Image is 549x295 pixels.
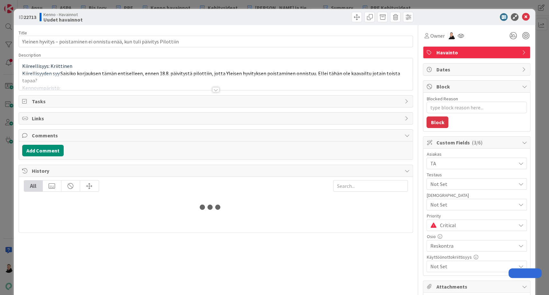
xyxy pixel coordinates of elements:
[430,242,516,250] span: Reskontra
[448,32,455,39] img: AN
[426,152,527,156] div: Asiakas
[43,12,83,17] span: Kenno - Havainnot
[22,70,401,84] span: Saisiko korjauksen tämän entiselleen, ennen 18.8. päivitystä pilottiin, jotta Yleisen hyvityksen ...
[19,52,41,58] span: Description
[19,13,36,21] span: ID
[426,214,527,218] div: Priority
[32,97,401,105] span: Tasks
[436,83,518,90] span: Block
[436,49,518,56] span: Havainto
[32,115,401,122] span: Links
[430,180,516,188] span: Not Set
[440,221,512,230] span: Critical
[22,70,60,77] span: Kiirellisyyden syy:
[426,193,527,198] div: [DEMOGRAPHIC_DATA]
[426,116,448,128] button: Block
[19,36,413,47] input: type card name here...
[426,255,527,259] div: Käyttöönottokriittisyys
[32,167,401,175] span: History
[23,14,36,20] b: 22713
[430,201,516,208] span: Not Set
[19,30,27,36] label: Title
[32,132,401,139] span: Comments
[333,180,408,192] input: Search...
[430,263,516,270] span: Not Set
[426,234,527,239] div: Osio
[43,17,83,22] b: Uudet havainnot
[426,96,458,102] label: Blocked Reason
[22,63,72,69] span: Kiireellisyys: Kriittinen
[430,32,444,40] span: Owner
[22,145,64,156] button: Add Comment
[436,283,518,290] span: Attachments
[24,180,43,191] div: All
[471,139,482,146] span: ( 3/6 )
[426,172,527,177] div: Testaus
[436,66,518,73] span: Dates
[430,160,516,167] span: TA
[436,139,518,146] span: Custom Fields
